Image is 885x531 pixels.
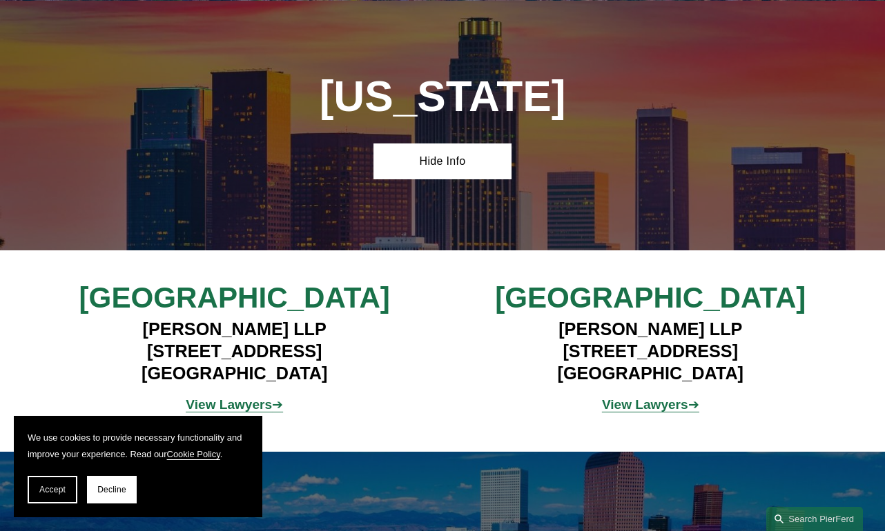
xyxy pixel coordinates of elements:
span: Decline [97,485,126,494]
a: View Lawyers➔ [186,397,283,412]
strong: View Lawyers [602,397,688,412]
a: Cookie Policy [167,449,220,459]
a: Hide Info [373,143,512,179]
a: View Lawyers➔ [602,397,699,412]
span: [GEOGRAPHIC_DATA] [79,281,390,314]
section: Cookie banner [14,416,262,517]
a: Search this site [766,507,863,531]
span: Accept [39,485,66,494]
span: ➔ [602,397,699,412]
span: [GEOGRAPHIC_DATA] [495,281,806,314]
h4: [PERSON_NAME] LLP [STREET_ADDRESS] [GEOGRAPHIC_DATA] [61,318,408,384]
h1: [US_STATE] [269,72,616,121]
p: We use cookies to provide necessary functionality and improve your experience. Read our . [28,430,249,462]
span: ➔ [186,397,283,412]
strong: View Lawyers [186,397,272,412]
button: Decline [87,476,137,503]
h4: [PERSON_NAME] LLP [STREET_ADDRESS] [GEOGRAPHIC_DATA] [477,318,824,384]
button: Accept [28,476,77,503]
